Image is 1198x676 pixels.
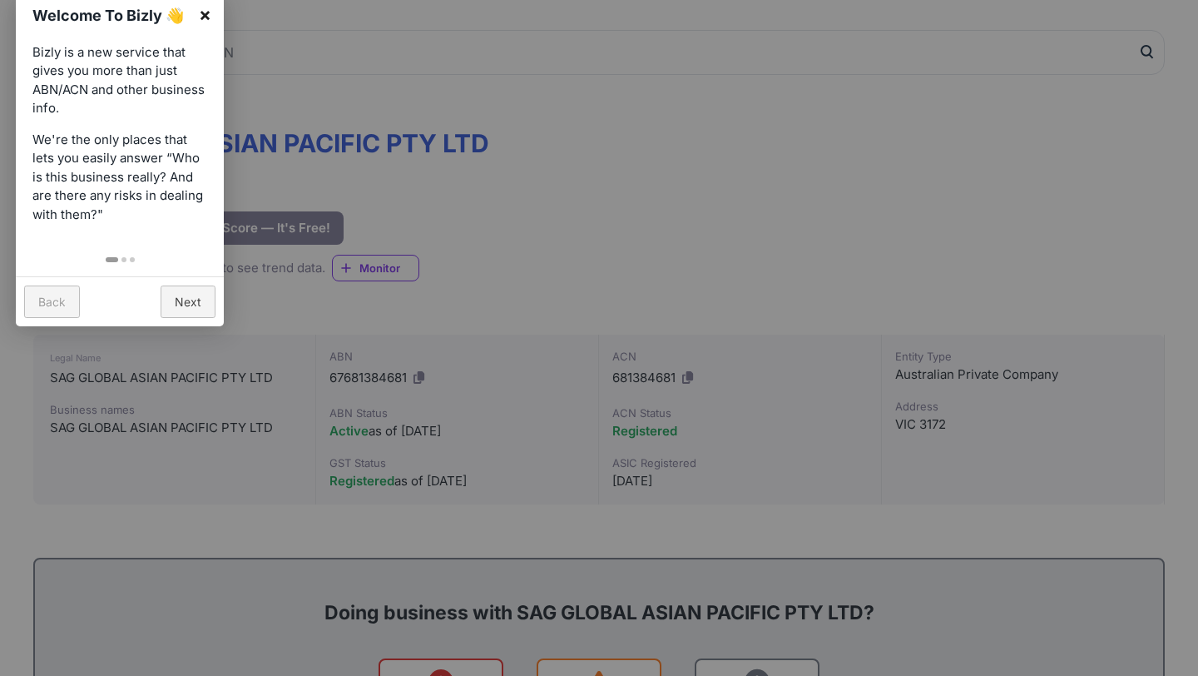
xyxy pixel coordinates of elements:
[32,131,207,225] p: We're the only places that lets you easily answer “Who is this business really? And are there any...
[161,286,215,318] a: Next
[32,4,190,27] h1: Welcome To Bizly 👋
[24,286,80,318] a: Back
[32,43,207,118] p: Bizly is a new service that gives you more than just ABN/ACN and other business info.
